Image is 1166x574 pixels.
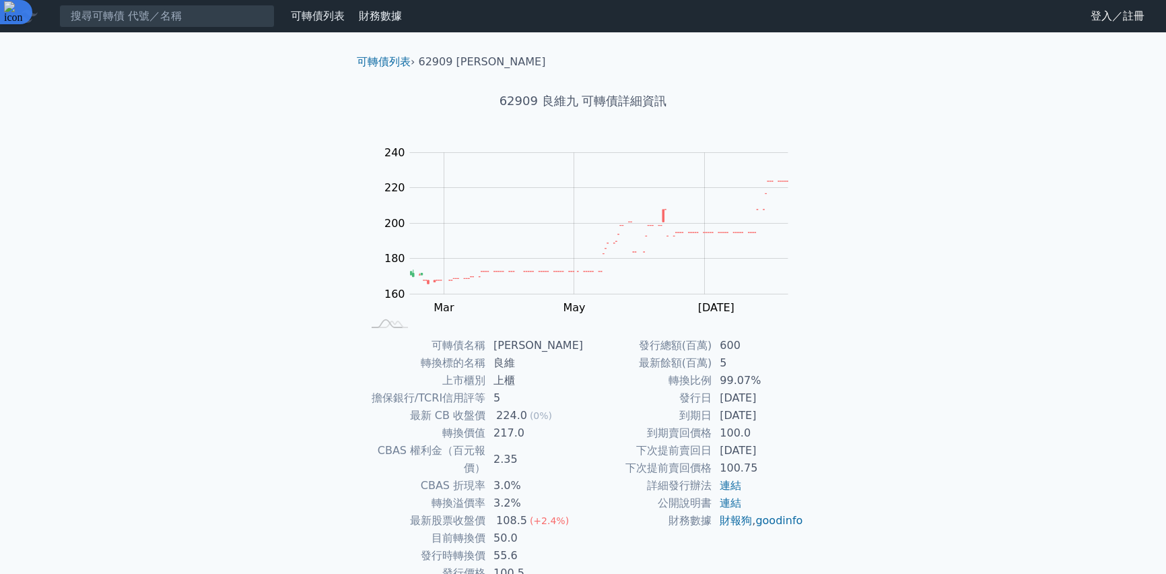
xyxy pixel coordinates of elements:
[583,407,712,424] td: 到期日
[712,459,804,477] td: 100.75
[712,372,804,389] td: 99.07%
[346,92,820,110] h1: 62909 良維九 可轉債詳細資訊
[712,442,804,459] td: [DATE]
[384,288,405,300] tspan: 160
[362,424,485,442] td: 轉換價值
[485,530,583,547] td: 50.0
[493,512,530,530] div: 108.5
[362,407,485,424] td: 最新 CB 收盤價
[720,497,741,509] a: 連結
[530,515,569,526] span: (+2.4%)
[583,442,712,459] td: 下次提前賣回日
[712,407,804,424] td: [DATE]
[1080,5,1155,27] a: 登入／註冊
[485,495,583,512] td: 3.2%
[357,55,411,68] a: 可轉債列表
[698,301,734,314] tspan: [DATE]
[485,354,583,372] td: 良維
[362,354,485,372] td: 轉換標的名稱
[59,5,275,28] input: 搜尋可轉債 代號／名稱
[362,547,485,565] td: 發行時轉換價
[493,407,530,424] div: 224.0
[359,9,402,22] a: 財務數據
[384,181,405,194] tspan: 220
[291,9,345,22] a: 可轉債列表
[384,252,405,265] tspan: 180
[419,54,546,70] li: 62909 [PERSON_NAME]
[362,477,485,495] td: CBAS 折現率
[485,424,583,442] td: 217.0
[485,337,583,354] td: [PERSON_NAME]
[712,512,804,530] td: ,
[583,512,712,530] td: 財務數據
[720,514,752,527] a: 財報狗
[583,459,712,477] td: 下次提前賣回價格
[362,337,485,354] td: 可轉債名稱
[583,495,712,512] td: 公開說明書
[362,372,485,389] td: 上市櫃別
[362,495,485,512] td: 轉換溢價率
[712,389,804,407] td: [DATE]
[583,424,712,442] td: 到期賣回價格
[485,477,583,495] td: 3.0%
[583,337,712,354] td: 發行總額(百萬)
[583,477,712,495] td: 詳細發行辦法
[583,389,712,407] td: 發行日
[384,217,405,230] tspan: 200
[362,512,485,530] td: 最新股票收盤價
[434,301,454,314] tspan: Mar
[563,301,585,314] tspan: May
[485,547,583,565] td: 55.6
[583,372,712,389] td: 轉換比例
[583,354,712,372] td: 最新餘額(百萬)
[377,146,808,342] g: Chart
[712,354,804,372] td: 5
[485,442,583,477] td: 2.35
[712,337,804,354] td: 600
[410,181,788,284] g: Series
[530,410,552,421] span: (0%)
[755,514,802,527] a: goodinfo
[357,54,415,70] li: ›
[362,389,485,407] td: 擔保銀行/TCRI信用評等
[362,442,485,477] td: CBAS 權利金（百元報價）
[362,530,485,547] td: 目前轉換價
[485,389,583,407] td: 5
[384,146,405,159] tspan: 240
[712,424,804,442] td: 100.0
[720,479,741,492] a: 連結
[485,372,583,389] td: 上櫃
